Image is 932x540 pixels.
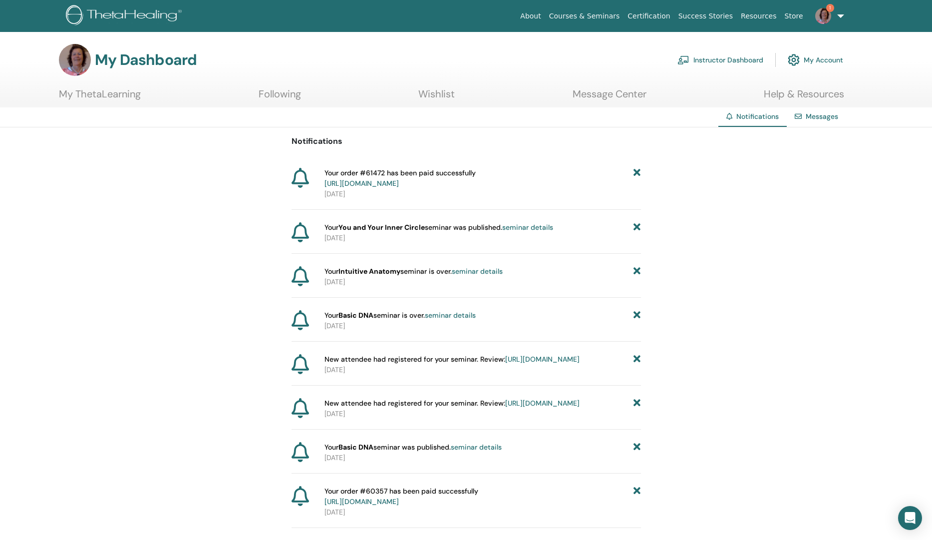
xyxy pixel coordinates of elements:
[451,443,502,452] a: seminar details
[324,277,641,287] p: [DATE]
[324,453,641,463] p: [DATE]
[66,5,185,27] img: logo.png
[674,7,737,25] a: Success Stories
[505,355,580,364] a: [URL][DOMAIN_NAME]
[324,497,399,506] a: [URL][DOMAIN_NAME]
[505,399,580,408] a: [URL][DOMAIN_NAME]
[324,310,476,321] span: Your seminar is over.
[338,267,400,276] strong: Intuitive Anatomy
[781,7,807,25] a: Store
[898,506,922,530] div: Open Intercom Messenger
[736,112,779,121] span: Notifications
[324,398,580,409] span: New attendee had registered for your seminar. Review:
[623,7,674,25] a: Certification
[324,233,641,243] p: [DATE]
[677,55,689,64] img: chalkboard-teacher.svg
[425,311,476,320] a: seminar details
[324,321,641,331] p: [DATE]
[324,354,580,365] span: New attendee had registered for your seminar. Review:
[815,8,831,24] img: default.jpg
[764,88,844,107] a: Help & Resources
[324,179,399,188] a: [URL][DOMAIN_NAME]
[788,51,800,68] img: cog.svg
[573,88,646,107] a: Message Center
[59,88,141,107] a: My ThetaLearning
[338,311,373,320] strong: Basic DNA
[324,266,503,277] span: Your seminar is over.
[452,267,503,276] a: seminar details
[502,223,553,232] a: seminar details
[324,486,478,507] span: Your order #60357 has been paid successfully
[418,88,455,107] a: Wishlist
[324,507,641,518] p: [DATE]
[292,135,641,147] p: Notifications
[545,7,624,25] a: Courses & Seminars
[806,112,838,121] a: Messages
[737,7,781,25] a: Resources
[324,222,553,233] span: Your seminar was published.
[59,44,91,76] img: default.jpg
[95,51,197,69] h3: My Dashboard
[324,409,641,419] p: [DATE]
[338,223,425,232] strong: You and Your Inner Circle
[324,442,502,453] span: Your seminar was published.
[516,7,545,25] a: About
[324,189,641,199] p: [DATE]
[338,443,373,452] strong: Basic DNA
[324,168,476,189] span: Your order #61472 has been paid successfully
[826,4,834,12] span: 1
[259,88,301,107] a: Following
[324,365,641,375] p: [DATE]
[788,49,843,71] a: My Account
[677,49,763,71] a: Instructor Dashboard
